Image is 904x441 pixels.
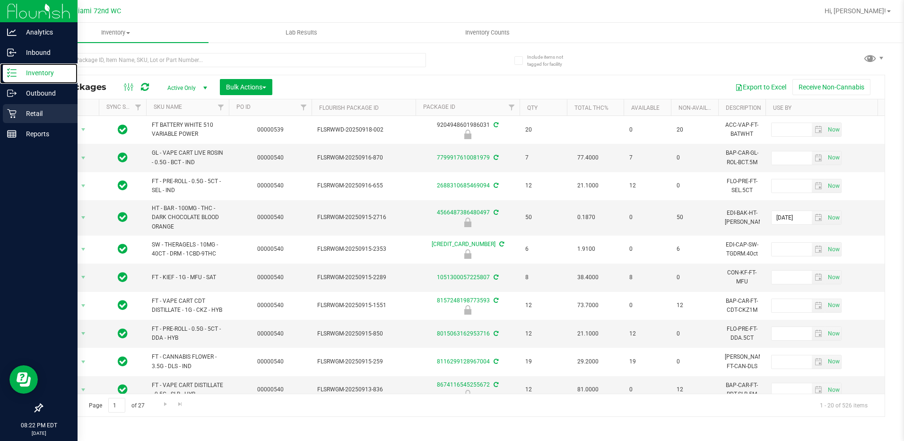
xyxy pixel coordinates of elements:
span: 77.4000 [573,151,603,165]
span: In Sync [118,327,128,340]
span: select [812,299,826,312]
a: Package ID [423,104,455,110]
inline-svg: Analytics [7,27,17,37]
span: 0 [629,125,665,134]
a: Qty [527,105,538,111]
span: Set Current date [826,327,842,341]
span: FT - PRE-ROLL - 0.5G - 5CT - SEL - IND [152,177,223,195]
span: 38.4000 [573,271,603,284]
a: 8157248198773593 [437,297,490,304]
span: Set Current date [826,299,842,312]
span: select [812,179,826,193]
span: In Sync [118,179,128,192]
span: 12 [525,385,561,394]
span: In Sync [118,242,128,256]
span: Include items not tagged for facility [527,53,574,68]
div: FLO-PRE-FT-SEL.5CT [724,176,760,196]
a: Use By [773,105,791,111]
p: Inventory [17,67,73,79]
span: In Sync [118,355,128,368]
span: FLSRWGM-20250916-655 [317,181,410,190]
a: 00000540 [257,386,284,393]
span: Hi, [PERSON_NAME]! [825,7,886,15]
span: Sync from Compliance System [492,122,498,128]
div: BAP-CAR-FT-CDT-CKZ1M [724,296,760,316]
span: 0 [677,329,713,338]
span: 0 [677,181,713,190]
p: [DATE] [4,430,73,437]
span: select [78,383,89,397]
span: Inventory [23,28,209,37]
a: Available [631,105,660,111]
span: select [812,123,826,136]
div: FLO-PRE-FT-DDA.5CT [724,324,760,344]
span: select [78,123,89,136]
span: Set Current date [826,355,842,369]
span: 12 [677,301,713,310]
span: 0 [677,273,713,282]
span: select [78,243,89,256]
a: Filter [213,99,229,115]
span: 0 [629,385,665,394]
a: 00000540 [257,358,284,365]
div: EDI-CAP-SW-TGDRM.40ct [724,239,760,259]
span: 7 [525,153,561,162]
span: 6 [677,245,713,254]
div: CON-KF-FT-MFU [724,267,760,287]
span: select [826,243,841,256]
button: Export to Excel [729,79,792,95]
span: FLSRWGM-20250915-259 [317,357,410,366]
span: 1 - 20 of 526 items [812,398,875,412]
span: select [826,123,841,136]
div: Newly Received [414,130,521,139]
span: 6 [525,245,561,254]
input: Search Package ID, Item Name, SKU, Lot or Part Number... [42,53,426,67]
span: 0 [629,245,665,254]
span: Sync from Compliance System [492,274,498,281]
a: Lab Results [209,23,394,43]
a: Go to the next page [158,398,172,411]
span: Sync from Compliance System [492,297,498,304]
span: Bulk Actions [226,83,266,91]
span: select [826,271,841,284]
span: FLSRWGM-20250915-2353 [317,245,410,254]
button: Bulk Actions [220,79,272,95]
a: Sync Status [106,104,143,110]
span: Set Current date [826,151,842,165]
span: Set Current date [826,123,842,137]
span: select [78,327,89,340]
span: FT - VAPE CART DISTILLATE - 0.5G - SLB - HYB [152,381,223,399]
span: 19 [525,357,561,366]
a: 00000540 [257,154,284,161]
p: Outbound [17,88,73,99]
span: select [78,211,89,224]
span: Set Current date [826,243,842,256]
span: 0 [677,153,713,162]
a: 00000540 [257,246,284,252]
span: select [812,151,826,165]
a: 2688310685469094 [437,182,490,189]
span: Page of 27 [81,398,152,413]
span: 19 [629,357,665,366]
span: Sync from Compliance System [492,209,498,216]
input: 1 [108,398,125,413]
span: 81.0000 [573,383,603,397]
span: 12 [525,329,561,338]
span: 20 [677,125,713,134]
span: select [812,355,826,369]
span: 12 [629,181,665,190]
span: Set Current date [826,271,842,284]
span: select [826,383,841,397]
span: All Packages [49,82,116,92]
a: Filter [130,99,146,115]
span: Sync from Compliance System [492,330,498,337]
a: Filter [504,99,520,115]
a: 00000540 [257,274,284,281]
span: 1.9100 [573,242,600,256]
span: 29.2000 [573,355,603,369]
a: 00000539 [257,126,284,133]
a: PO ID [236,104,251,110]
a: 00000540 [257,182,284,189]
span: In Sync [118,151,128,164]
span: Sync from Compliance System [498,241,504,247]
